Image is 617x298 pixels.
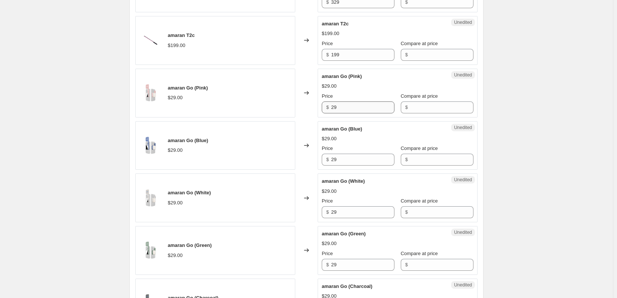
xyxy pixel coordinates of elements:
[168,252,183,259] div: $29.00
[139,134,162,157] img: a82f4bcfcc127d2187d3408ca0e8176a_a47c9827-120a-4717-ae06-672567a42f6b_80x.png
[401,145,438,151] span: Compare at price
[401,41,438,46] span: Compare at price
[139,187,162,209] img: 1eae7ae6ce239862c44d09c80b59d31e_0b41a814-de84-4308-8d7c-e5f8ab14ff88_80x.png
[322,135,337,142] div: $29.00
[168,32,195,38] span: amaran T2c
[405,157,408,162] span: $
[454,229,472,235] span: Unedited
[168,94,183,101] div: $29.00
[326,157,329,162] span: $
[326,52,329,57] span: $
[405,262,408,267] span: $
[322,283,372,289] span: amaran Go (Charcoal)
[405,52,408,57] span: $
[322,240,337,247] div: $29.00
[322,126,362,132] span: amaran Go (Blue)
[326,262,329,267] span: $
[139,239,162,261] img: 1203ce25e5be544eeed3e5d56937be1b_b9501f0d-75c7-4260-99d4-e713cb1767b2_80x.png
[168,190,211,195] span: amaran Go (White)
[401,198,438,204] span: Compare at price
[401,93,438,99] span: Compare at price
[322,145,333,151] span: Price
[322,41,333,46] span: Price
[454,19,472,25] span: Unedited
[322,82,337,90] div: $29.00
[322,30,339,37] div: $199.00
[168,147,183,154] div: $29.00
[322,93,333,99] span: Price
[322,73,362,79] span: amaran Go (Pink)
[405,209,408,215] span: $
[322,21,349,26] span: amaran T2c
[454,177,472,183] span: Unedited
[139,82,162,104] img: d997391c61cd840e3d506efe47bc78f7_7dd2751d-c9c5-4853-8832-1b4b36ba314c_80x.png
[454,282,472,288] span: Unedited
[168,42,185,49] div: $199.00
[405,104,408,110] span: $
[168,138,208,143] span: amaran Go (Blue)
[322,188,337,195] div: $29.00
[168,242,212,248] span: amaran Go (Green)
[401,251,438,256] span: Compare at price
[326,104,329,110] span: $
[454,72,472,78] span: Unedited
[326,209,329,215] span: $
[322,231,366,236] span: amaran Go (Green)
[322,178,365,184] span: amaran Go (White)
[139,29,162,51] img: T2c_b097934e-65b2-4bfc-bf67-b3dda5892265_80x.png
[168,199,183,207] div: $29.00
[168,85,208,91] span: amaran Go (Pink)
[454,125,472,131] span: Unedited
[322,251,333,256] span: Price
[322,198,333,204] span: Price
